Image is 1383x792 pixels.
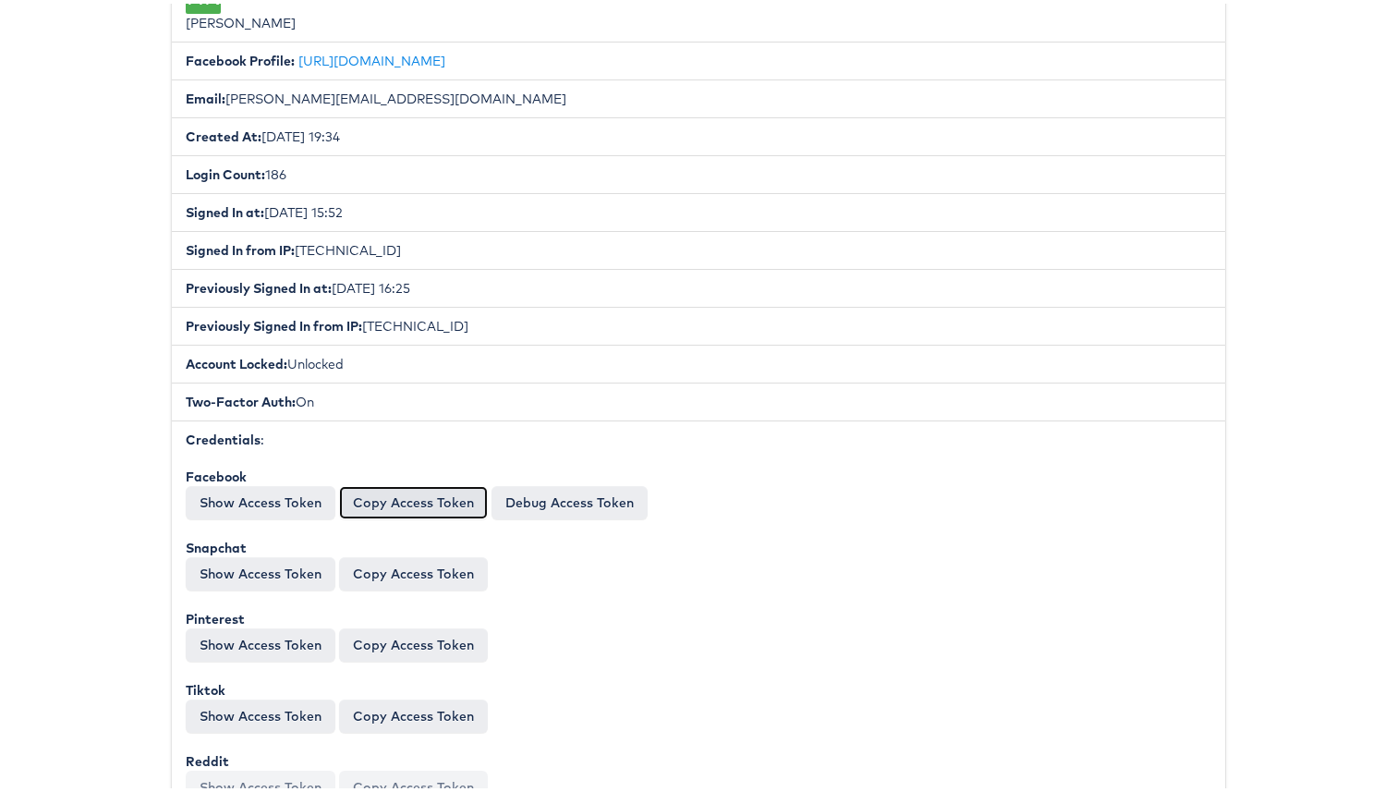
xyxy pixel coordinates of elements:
button: Show Access Token [186,696,335,729]
b: Facebook Profile: [186,49,295,66]
a: [URL][DOMAIN_NAME] [298,49,445,66]
a: Debug Access Token [491,482,648,516]
b: Facebook [186,465,247,481]
b: Login Count: [186,163,265,179]
li: [DATE] 15:52 [172,189,1225,228]
b: Created At: [186,125,261,141]
b: Reddit [186,749,229,766]
b: Two-Factor Auth: [186,390,296,407]
button: Copy Access Token [339,696,488,729]
b: Signed In at: [186,201,264,217]
li: On [172,379,1225,418]
button: Show Access Token [186,482,335,516]
b: Account Locked: [186,352,287,369]
button: Copy Access Token [339,625,488,658]
b: Tiktok [186,678,225,695]
li: [TECHNICAL_ID] [172,303,1225,342]
button: Show Access Token [186,625,335,658]
b: Previously Signed In at: [186,276,332,293]
b: Snapchat [186,536,247,553]
b: Previously Signed In from IP: [186,314,362,331]
b: Signed In from IP: [186,238,295,255]
li: [PERSON_NAME][EMAIL_ADDRESS][DOMAIN_NAME] [172,76,1225,115]
li: Unlocked [172,341,1225,380]
li: [TECHNICAL_ID] [172,227,1225,266]
b: Credentials [186,428,261,445]
li: [DATE] 16:25 [172,265,1225,304]
button: Copy Access Token [339,554,488,587]
b: Email: [186,87,225,104]
button: Show Access Token [186,554,335,587]
button: Copy Access Token [339,482,488,516]
li: 186 [172,152,1225,190]
b: Pinterest [186,607,245,624]
li: [DATE] 19:34 [172,114,1225,152]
